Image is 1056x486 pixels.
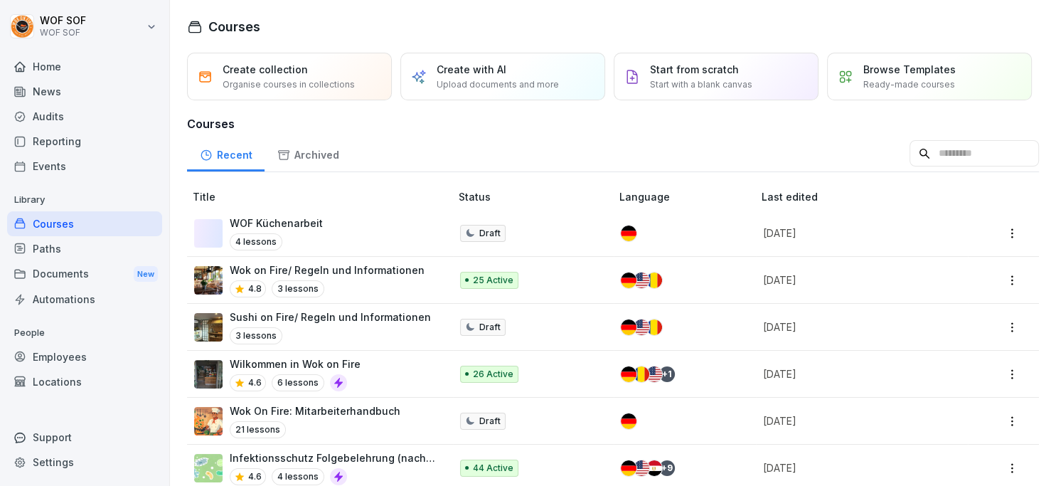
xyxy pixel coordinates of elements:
p: 44 Active [473,462,513,475]
p: WOF SOF [40,28,86,38]
p: Create with AI [437,62,506,77]
img: ro.svg [634,366,649,382]
p: Last edited [762,189,968,204]
p: Wok On Fire: Mitarbeiterhandbuch [230,403,400,418]
p: People [7,322,162,344]
div: Documents [7,261,162,287]
a: Paths [7,236,162,261]
p: Wilkommen in Wok on Fire [230,356,361,371]
p: [DATE] [763,413,951,428]
p: 25 Active [473,274,513,287]
a: Locations [7,369,162,394]
p: Start from scratch [650,62,739,77]
div: New [134,266,158,282]
p: Organise courses in collections [223,78,355,91]
img: ro.svg [646,319,662,335]
div: Support [7,425,162,450]
a: Archived [265,135,351,171]
p: [DATE] [763,460,951,475]
img: de.svg [621,460,636,476]
a: News [7,79,162,104]
img: de.svg [621,413,636,429]
a: Recent [187,135,265,171]
p: [DATE] [763,366,951,381]
p: 4 lessons [230,233,282,250]
a: Audits [7,104,162,129]
p: Language [619,189,756,204]
img: nsy3j7j0359sgxoxlx1dqr88.png [194,313,223,342]
p: Start with a blank canvas [650,78,752,91]
p: 4.6 [248,376,262,389]
a: Employees [7,344,162,369]
img: tgff07aey9ahi6f4hltuk21p.png [194,454,223,482]
p: Library [7,189,162,211]
p: 26 Active [473,368,513,381]
a: Settings [7,450,162,475]
a: Automations [7,287,162,312]
a: Home [7,54,162,79]
p: Draft [479,321,501,334]
h1: Courses [208,17,260,36]
p: Ready-made courses [863,78,955,91]
img: eg.svg [646,460,662,476]
img: de.svg [621,226,636,241]
p: 6 lessons [272,374,324,391]
img: lr4cevy699ul5vij1e34igg4.png [194,266,223,295]
img: de.svg [621,319,636,335]
p: Infektionsschutz Folgebelehrung (nach §43 IfSG) [230,450,436,465]
p: WOF Küchenarbeit [230,216,323,231]
img: ro.svg [646,273,662,288]
img: us.svg [634,319,649,335]
div: + 9 [659,460,675,476]
img: us.svg [646,366,662,382]
p: Draft [479,415,501,428]
a: Reporting [7,129,162,154]
a: Events [7,154,162,179]
p: Create collection [223,62,308,77]
p: Status [459,189,613,204]
a: Courses [7,211,162,236]
a: DocumentsNew [7,261,162,287]
img: frwdqtg89sszz569zmpf8cpg.png [194,407,223,435]
p: [DATE] [763,273,951,287]
p: 4 lessons [272,468,324,485]
p: [DATE] [763,319,951,334]
p: Wok on Fire/ Regeln und Informationen [230,263,425,278]
h3: Courses [187,115,1039,132]
img: de.svg [621,366,636,382]
p: Draft [479,227,501,240]
img: lx2igcgni9d4l000isjalaip.png [194,360,223,389]
img: us.svg [634,273,649,288]
img: us.svg [634,460,649,476]
p: Browse Templates [863,62,956,77]
p: 3 lessons [272,280,324,297]
p: 4.6 [248,470,262,483]
p: 3 lessons [230,327,282,344]
p: 21 lessons [230,421,286,438]
p: Title [193,189,453,204]
div: + 1 [659,366,675,382]
p: [DATE] [763,226,951,241]
p: Sushi on Fire/ Regeln und Informationen [230,310,431,324]
p: Upload documents and more [437,78,559,91]
p: 4.8 [248,282,262,295]
p: WOF SOF [40,15,86,27]
img: de.svg [621,273,636,288]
